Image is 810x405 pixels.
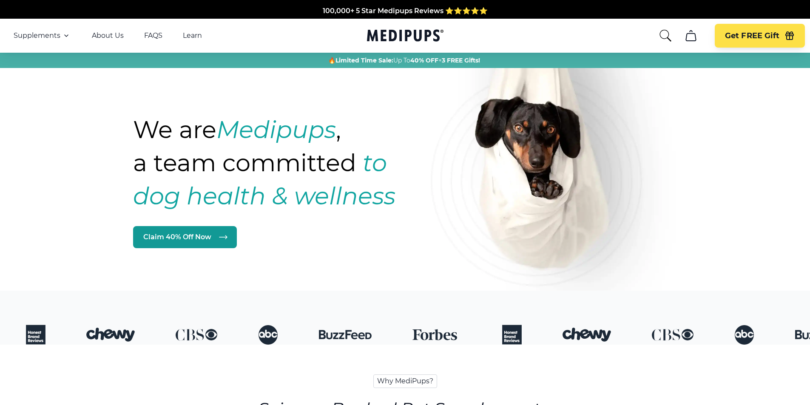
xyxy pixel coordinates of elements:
[264,15,546,23] span: Made In The [GEOGRAPHIC_DATA] from domestic & globally sourced ingredients
[216,115,336,144] strong: Medipups
[715,24,805,48] button: Get FREE Gift
[328,56,480,65] span: 🔥 Up To +
[659,29,672,42] button: search
[681,25,701,46] button: cart
[323,5,488,13] span: 100,000+ 5 Star Medipups Reviews ⭐️⭐️⭐️⭐️⭐️
[133,226,237,248] a: Claim 40% Off Now
[92,31,124,40] a: About Us
[14,31,60,40] span: Supplements
[431,11,686,323] img: Natural dog supplements for joint and coat health
[373,374,437,388] span: Why MediPups?
[14,31,71,41] button: Supplements
[144,31,162,40] a: FAQS
[133,113,444,212] h1: We are , a team committed
[725,31,779,41] span: Get FREE Gift
[183,31,202,40] a: Learn
[367,28,443,45] a: Medipups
